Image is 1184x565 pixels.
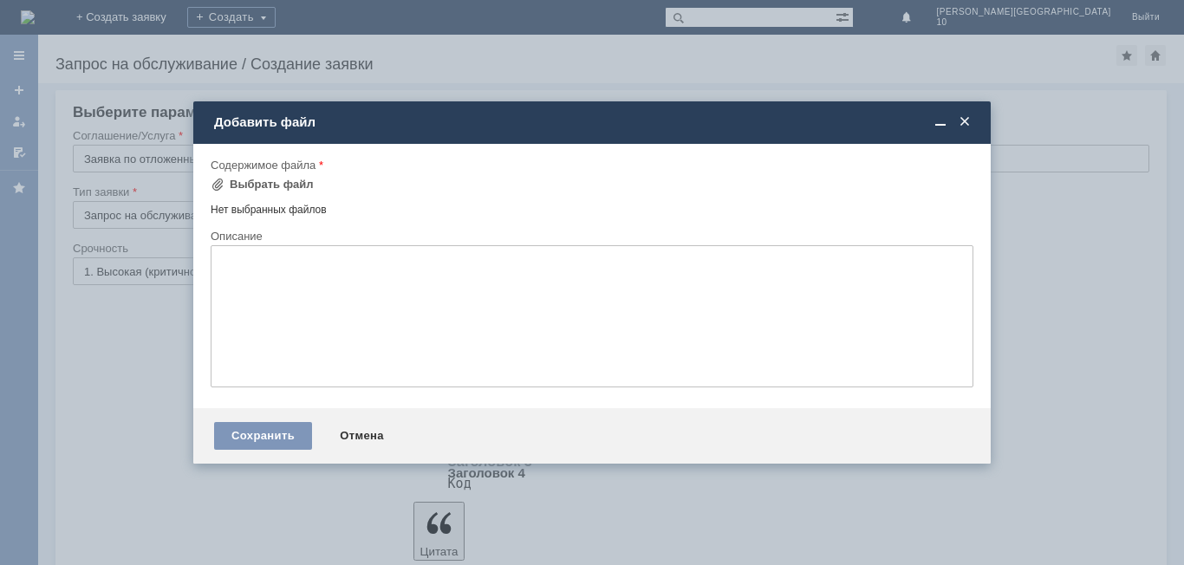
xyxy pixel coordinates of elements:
[211,197,973,217] div: Нет выбранных файлов
[214,114,973,130] div: Добавить файл
[956,114,973,130] span: Закрыть
[211,231,970,242] div: Описание
[230,178,314,192] div: Выбрать файл
[932,114,949,130] span: Свернуть (Ctrl + M)
[211,159,970,171] div: Содержимое файла
[7,7,253,21] div: Просьба удалить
